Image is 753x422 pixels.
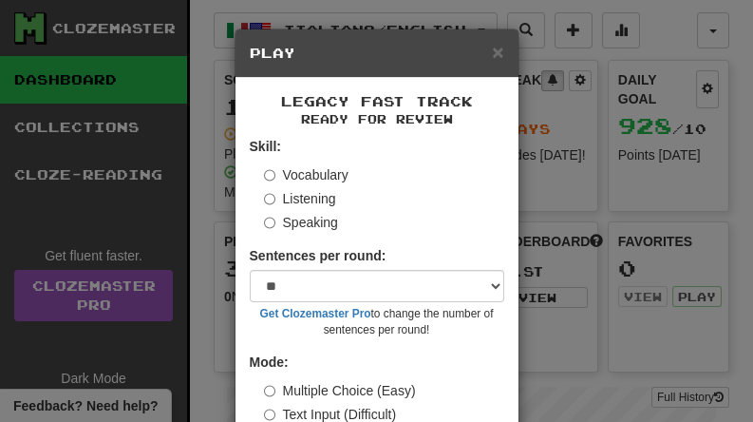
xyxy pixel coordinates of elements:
[264,217,276,229] input: Speaking
[250,355,289,370] strong: Mode:
[250,139,281,154] strong: Skill:
[264,409,276,421] input: Text Input (Difficult)
[492,41,503,63] span: ×
[264,169,276,182] input: Vocabulary
[260,307,371,320] a: Get Clozemaster Pro
[281,93,473,109] span: Legacy Fast Track
[264,165,348,184] label: Vocabulary
[264,213,338,232] label: Speaking
[264,385,276,397] input: Multiple Choice (Easy)
[264,189,336,208] label: Listening
[250,111,504,127] small: Ready for Review
[250,306,504,338] small: to change the number of sentences per round!
[250,44,504,63] h5: Play
[264,381,416,400] label: Multiple Choice (Easy)
[250,246,386,265] label: Sentences per round:
[264,193,276,205] input: Listening
[492,42,503,62] button: Close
